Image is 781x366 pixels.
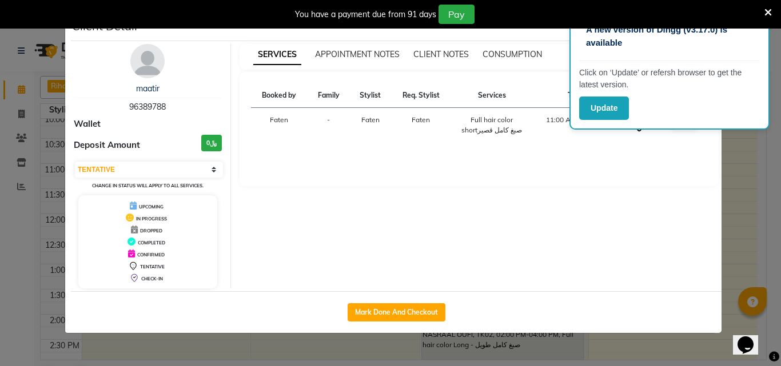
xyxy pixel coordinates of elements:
[349,83,390,108] th: Stylist
[136,83,160,94] a: maatir
[139,204,164,210] span: UPCOMING
[451,83,532,108] th: Services
[308,83,349,108] th: Family
[483,49,542,59] span: CONSUMPTION
[361,115,380,124] span: Faten
[140,228,162,234] span: DROPPED
[253,45,301,65] span: SERVICES
[136,216,167,222] span: IN PROGRESS
[140,264,165,270] span: TENTATIVE
[733,320,770,355] iframe: chat widget
[532,83,618,108] th: Time
[130,44,165,78] img: avatar
[141,276,163,281] span: CHECK-IN
[439,5,475,24] button: Pay
[579,67,760,91] p: Click on ‘Update’ or refersh browser to get the latest version.
[412,115,430,124] span: Faten
[391,83,451,108] th: Req. Stylist
[138,240,165,246] span: COMPLETED
[458,115,525,135] div: Full hair color shortصبغ كامل قصير
[586,23,753,49] p: A new version of Dingg (v3.17.0) is available
[251,83,308,108] th: Booked by
[579,96,629,120] button: Update
[308,108,349,143] td: -
[74,139,140,152] span: Deposit Amount
[348,303,445,321] button: Mark Done And Checkout
[137,252,165,258] span: CONFIRMED
[295,9,436,21] div: You have a payment due from 91 days
[315,49,400,59] span: APPOINTMENT NOTES
[129,102,166,112] span: 96389788
[74,118,101,131] span: Wallet
[251,108,308,143] td: Faten
[413,49,469,59] span: CLIENT NOTES
[201,135,222,151] h3: ﷼0
[532,108,618,143] td: 11:00 AM-1:00 PM
[92,183,204,188] small: Change in status will apply to all services.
